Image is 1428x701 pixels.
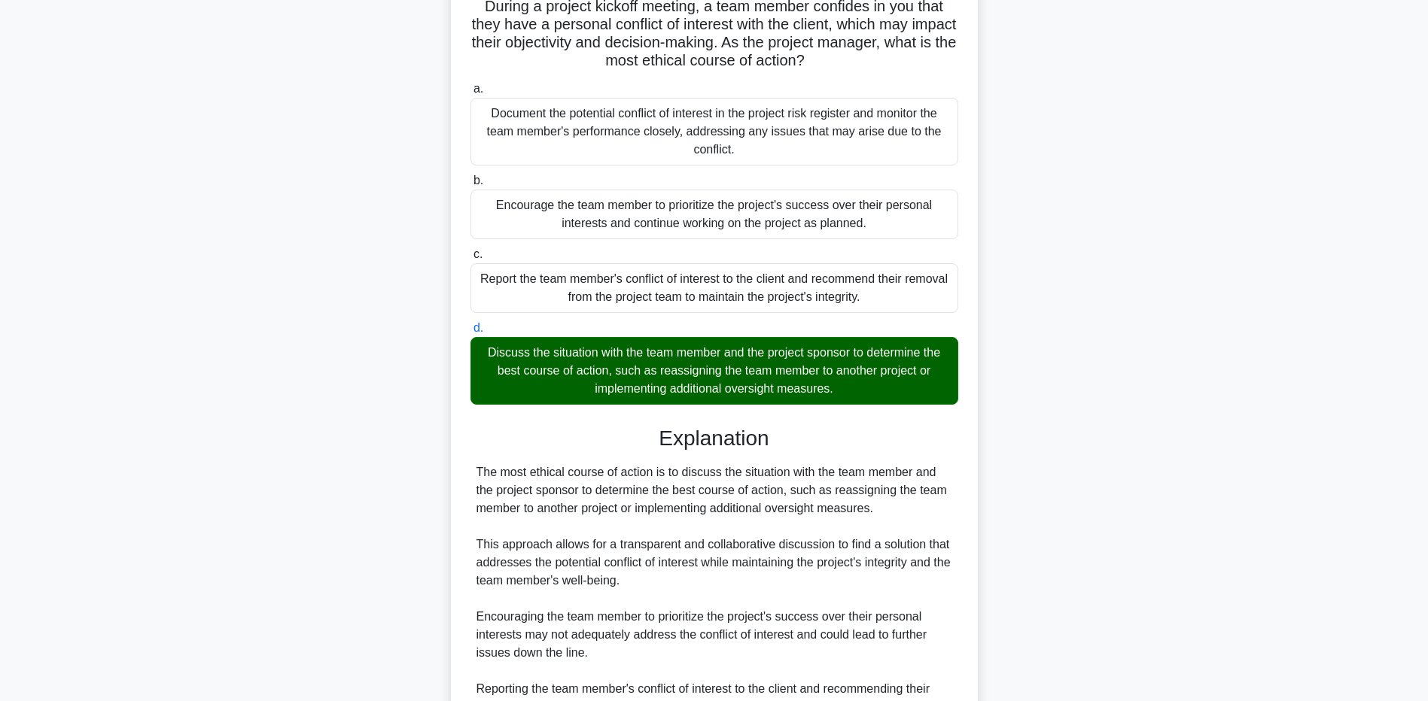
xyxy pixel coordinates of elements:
[470,190,958,239] div: Encourage the team member to prioritize the project's success over their personal interests and c...
[470,98,958,165] div: Document the potential conflict of interest in the project risk register and monitor the team mem...
[470,337,958,405] div: Discuss the situation with the team member and the project sponsor to determine the best course o...
[473,321,483,334] span: d.
[473,174,483,187] span: b.
[480,426,949,451] h3: Explanation
[473,247,483,260] span: c.
[473,82,483,95] span: a.
[470,263,958,313] div: Report the team member's conflict of interest to the client and recommend their removal from the ...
